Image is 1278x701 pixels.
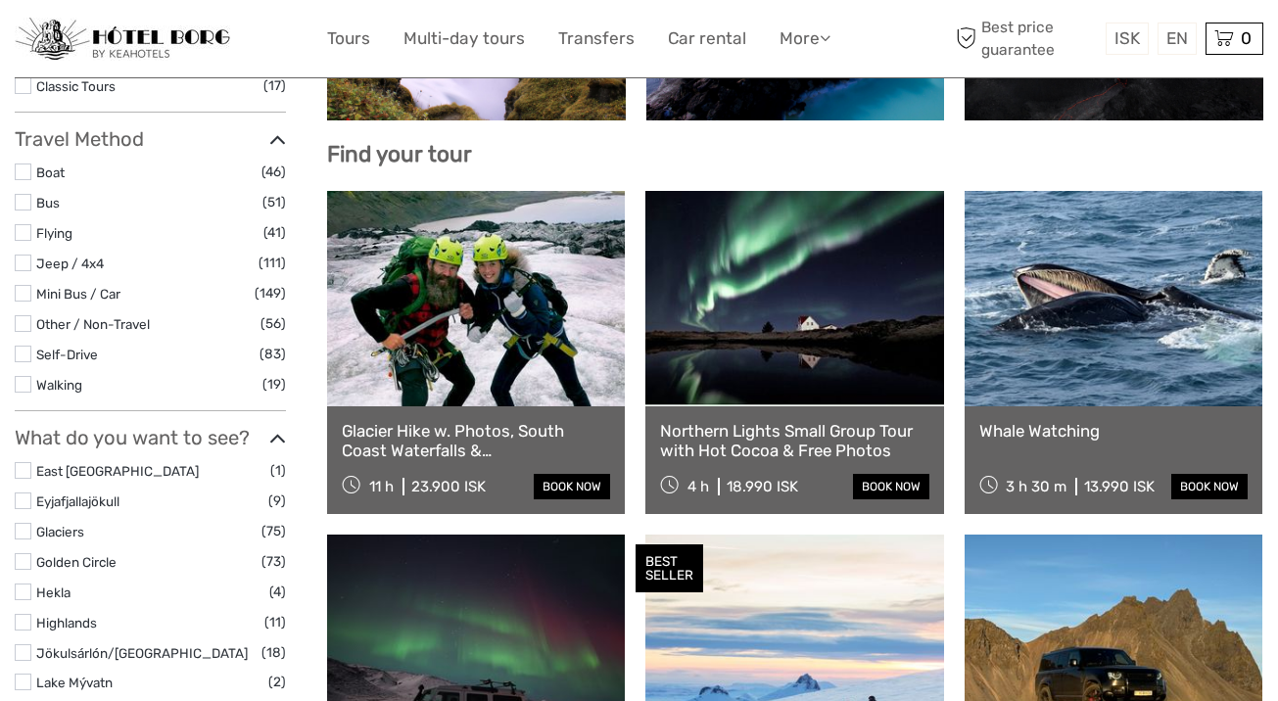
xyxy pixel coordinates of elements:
span: (56) [260,312,286,335]
img: 97-048fac7b-21eb-4351-ac26-83e096b89eb3_logo_small.jpg [15,18,230,61]
span: ISK [1114,28,1140,48]
div: BEST SELLER [636,544,703,593]
a: Jeep / 4x4 [36,256,104,271]
p: We're away right now. Please check back later! [27,34,221,50]
div: EN [1158,23,1197,55]
h3: What do you want to see? [15,426,286,449]
a: Boat [36,164,65,180]
a: East [GEOGRAPHIC_DATA] [36,463,199,479]
a: Glacier Hike w. Photos, South Coast Waterfalls & [GEOGRAPHIC_DATA] [342,421,610,461]
a: Walking [36,377,82,393]
a: Tours [327,24,370,53]
span: Best price guarantee [951,17,1101,60]
span: (75) [261,520,286,542]
span: (11) [264,611,286,633]
a: Highlands [36,615,97,631]
span: (51) [262,191,286,213]
a: Flying [36,225,72,241]
span: (2) [268,671,286,693]
h3: Travel Method [15,127,286,151]
div: 18.990 ISK [727,478,798,495]
span: (1) [270,459,286,482]
b: Find your tour [327,141,472,167]
a: Golden Circle [36,554,117,570]
a: Bus [36,195,60,210]
span: (41) [263,221,286,244]
a: book now [853,474,929,499]
a: Transfers [558,24,635,53]
span: (149) [255,282,286,304]
button: Open LiveChat chat widget [225,30,249,54]
span: (18) [261,641,286,664]
a: Other / Non-Travel [36,316,150,332]
span: 11 h [369,478,394,495]
span: (19) [262,373,286,396]
a: book now [534,474,610,499]
a: Self-Drive [36,347,98,362]
a: Whale Watching [979,421,1248,441]
a: Jökulsárlón/[GEOGRAPHIC_DATA] [36,645,248,661]
a: Hekla [36,584,71,600]
span: (46) [261,161,286,183]
div: 13.990 ISK [1084,478,1155,495]
span: (4) [269,581,286,603]
a: Eyjafjallajökull [36,493,119,509]
span: 4 h [687,478,709,495]
span: (83) [260,343,286,365]
span: 0 [1238,28,1254,48]
a: More [780,24,830,53]
a: Car rental [668,24,746,53]
span: 3 h 30 m [1006,478,1066,495]
span: (73) [261,550,286,573]
a: Mini Bus / Car [36,286,120,302]
span: (17) [263,74,286,97]
a: book now [1171,474,1248,499]
div: 23.900 ISK [411,478,486,495]
a: Glaciers [36,524,84,539]
a: Classic Tours [36,78,116,94]
a: Northern Lights Small Group Tour with Hot Cocoa & Free Photos [660,421,928,461]
a: Lake Mývatn [36,675,113,690]
span: (9) [268,490,286,512]
a: Multi-day tours [403,24,525,53]
span: (111) [259,252,286,274]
